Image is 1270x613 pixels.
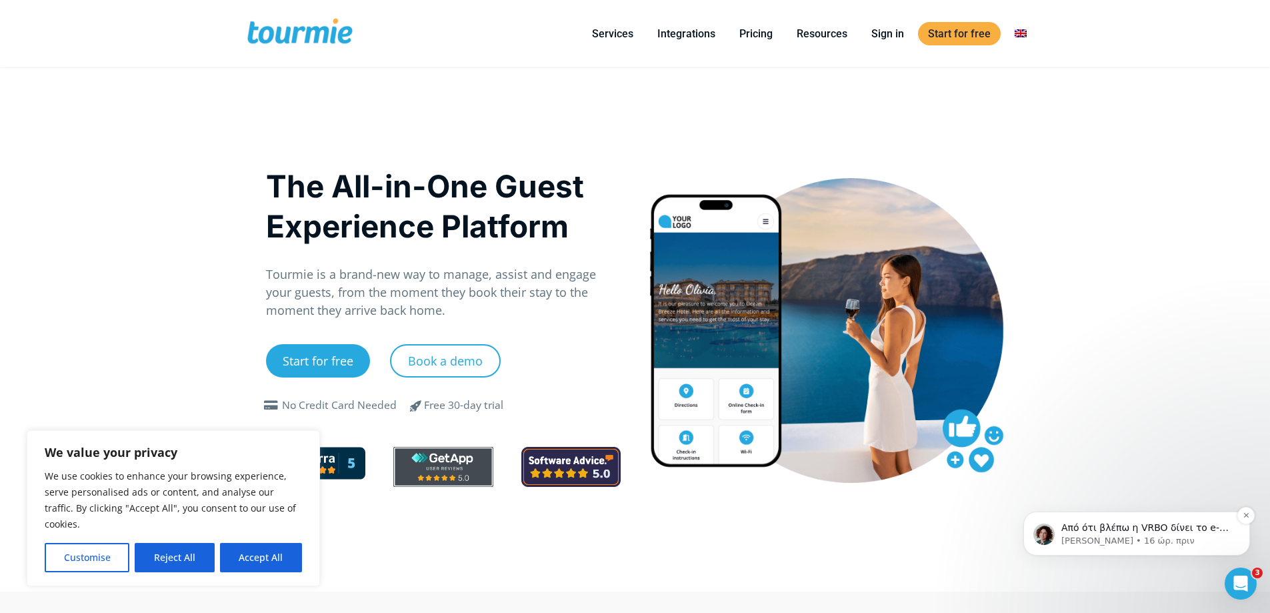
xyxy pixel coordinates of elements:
a: Resources [787,25,857,42]
button: Accept All [220,543,302,572]
span:  [400,398,432,414]
a: Start for free [918,22,1001,45]
h1: The All-in-One Guest Experience Platform [266,166,621,246]
a: Pricing [729,25,783,42]
a: Services [582,25,643,42]
a: Integrations [647,25,725,42]
a: Sign in [861,25,914,42]
img: Profile image for Kiriaki [30,96,51,117]
span:  [261,400,282,411]
div: message notification from Kiriaki, 16 ώρ. πριν. Από ότι βλέπω η VRBO δίνει το e-mail του επισκέπτ... [20,84,247,128]
p: Tourmie is a brand-new way to manage, assist and engage your guests, from the moment they book th... [266,265,621,320]
button: Reject All [135,543,214,572]
iframe: Intercom notifications μήνυμα [1003,428,1270,577]
button: Customise [45,543,129,572]
span: 3 [1252,568,1263,578]
a: Start for free [266,344,370,378]
p: Από ότι βλέπω η VRBO δίνει το e-mail του επισκέπτη, οπότε λαμβάνει κανονικά τα αυτόματα μηνύματα ... [58,94,230,107]
div: Free 30-day trial [424,398,503,414]
p: We value your privacy [45,444,302,460]
p: We use cookies to enhance your browsing experience, serve personalised ads or content, and analys... [45,468,302,532]
a: Book a demo [390,344,501,378]
div: No Credit Card Needed [282,398,397,414]
iframe: Intercom live chat [1225,568,1257,600]
button: Dismiss notification [234,79,251,97]
p: Message from Kiriaki, sent 16 ώρ. πριν [58,107,230,119]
